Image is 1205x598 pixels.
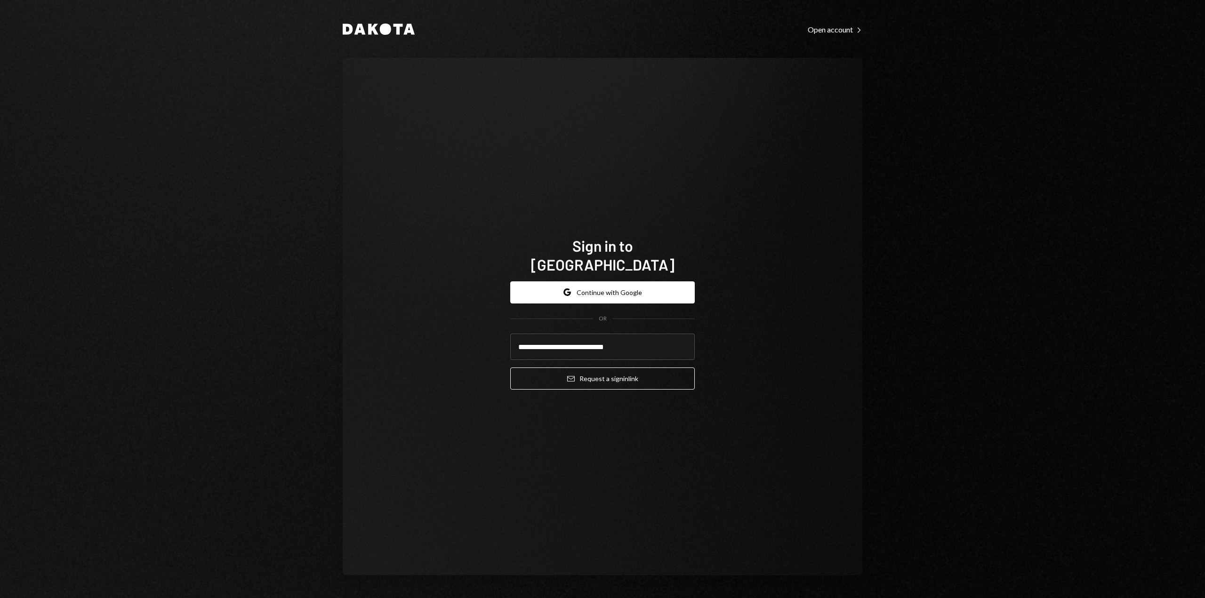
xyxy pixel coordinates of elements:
[510,236,695,274] h1: Sign in to [GEOGRAPHIC_DATA]
[510,281,695,303] button: Continue with Google
[510,367,695,390] button: Request a signinlink
[808,25,862,34] div: Open account
[599,315,607,323] div: OR
[808,24,862,34] a: Open account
